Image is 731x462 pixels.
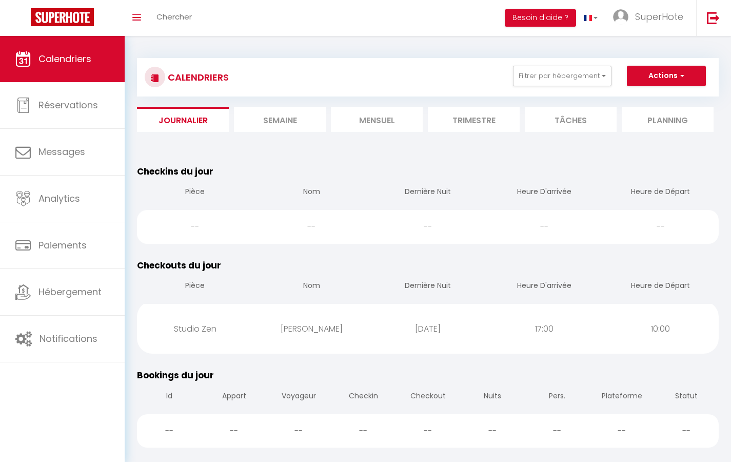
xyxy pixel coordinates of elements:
[266,382,331,412] th: Voyageur
[137,369,214,381] span: Bookings du jour
[460,414,525,448] div: --
[613,9,628,25] img: ...
[486,312,602,345] div: 17:00
[38,192,80,205] span: Analytics
[486,210,602,243] div: --
[202,382,266,412] th: Appart
[38,285,102,298] span: Hébergement
[602,272,719,301] th: Heure de Départ
[654,382,719,412] th: Statut
[602,312,719,345] div: 10:00
[253,312,370,345] div: [PERSON_NAME]
[707,11,720,24] img: logout
[370,272,486,301] th: Dernière Nuit
[39,332,97,345] span: Notifications
[370,178,486,207] th: Dernière Nuit
[137,178,253,207] th: Pièce
[38,145,85,158] span: Messages
[460,382,525,412] th: Nuits
[137,210,253,243] div: --
[654,414,719,448] div: --
[370,210,486,243] div: --
[513,66,611,86] button: Filtrer par hébergement
[137,272,253,301] th: Pièce
[234,107,326,132] li: Semaine
[331,107,423,132] li: Mensuel
[31,8,94,26] img: Super Booking
[137,312,253,345] div: Studio Zen
[38,52,91,65] span: Calendriers
[137,165,213,178] span: Checkins du jour
[137,107,229,132] li: Journalier
[253,272,370,301] th: Nom
[486,272,602,301] th: Heure D'arrivée
[8,4,39,35] button: Ouvrir le widget de chat LiveChat
[253,210,370,243] div: --
[38,239,87,252] span: Paiements
[396,382,460,412] th: Checkout
[137,259,221,272] span: Checkouts du jour
[525,382,589,412] th: Pers.
[602,178,719,207] th: Heure de Départ
[137,382,202,412] th: Id
[165,66,229,89] h3: CALENDRIERS
[331,414,396,448] div: --
[589,382,654,412] th: Plateforme
[38,99,98,111] span: Réservations
[137,414,202,448] div: --
[253,178,370,207] th: Nom
[370,312,486,345] div: [DATE]
[428,107,520,132] li: Trimestre
[635,10,683,23] span: SuperHote
[202,414,266,448] div: --
[622,107,714,132] li: Planning
[396,414,460,448] div: --
[486,178,602,207] th: Heure D'arrivée
[589,414,654,448] div: --
[156,11,192,22] span: Chercher
[525,414,589,448] div: --
[505,9,576,27] button: Besoin d'aide ?
[331,382,396,412] th: Checkin
[266,414,331,448] div: --
[525,107,617,132] li: Tâches
[602,210,719,243] div: --
[627,66,706,86] button: Actions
